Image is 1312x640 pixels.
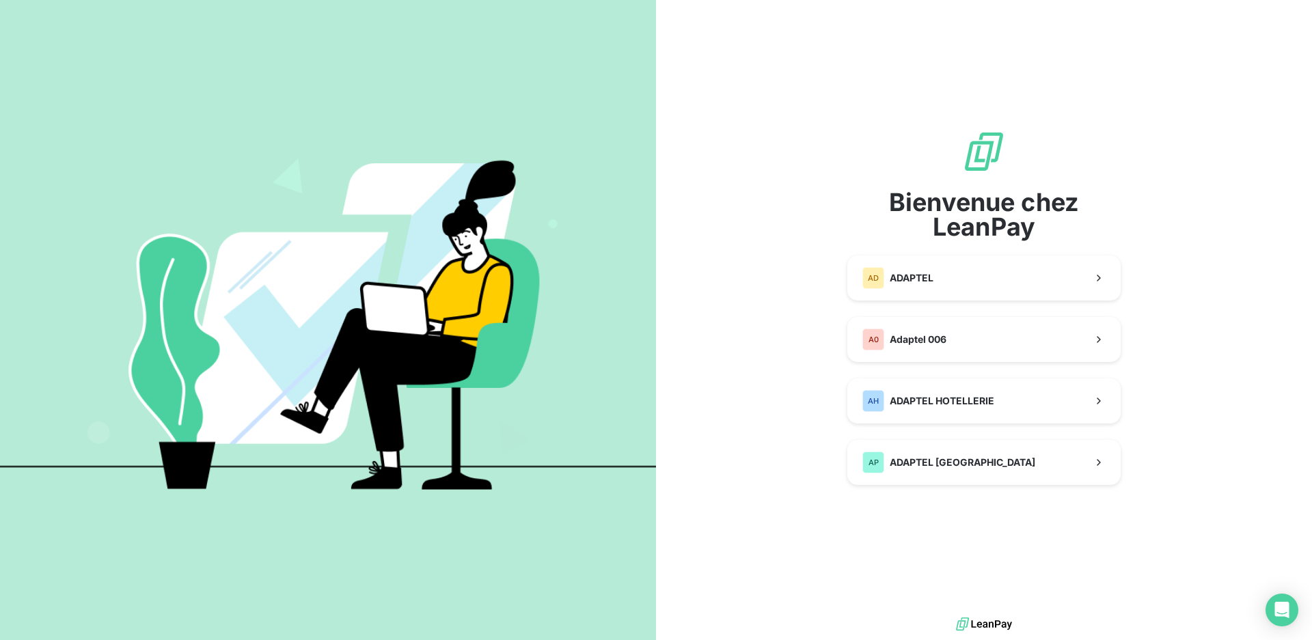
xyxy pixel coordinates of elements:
[862,329,884,350] div: A0
[890,271,933,285] span: ADAPTEL
[847,190,1121,239] span: Bienvenue chez LeanPay
[862,390,884,412] div: AH
[862,267,884,289] div: AD
[890,456,1035,469] span: ADAPTEL [GEOGRAPHIC_DATA]
[847,440,1121,485] button: APADAPTEL [GEOGRAPHIC_DATA]
[847,317,1121,362] button: A0Adaptel 006
[956,614,1012,635] img: logo
[890,394,994,408] span: ADAPTEL HOTELLERIE
[847,255,1121,301] button: ADADAPTEL
[862,451,884,473] div: AP
[890,333,946,346] span: Adaptel 006
[962,130,1006,173] img: logo sigle
[1266,594,1298,626] div: Open Intercom Messenger
[847,378,1121,423] button: AHADAPTEL HOTELLERIE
